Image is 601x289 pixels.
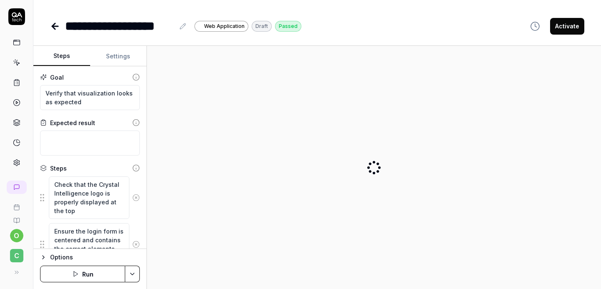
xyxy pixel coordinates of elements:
a: Web Application [194,20,248,32]
div: Draft [252,21,272,32]
div: Suggestions [40,223,140,266]
button: Run [40,266,125,282]
button: Remove step [129,236,143,253]
div: Steps [50,164,67,173]
button: C [3,242,30,264]
button: Options [40,252,140,262]
div: Passed [275,21,301,32]
span: Web Application [204,23,245,30]
button: Settings [90,46,147,66]
button: Activate [550,18,584,35]
a: Documentation [3,211,30,224]
div: Goal [50,73,64,82]
button: Steps [33,46,90,66]
span: C [10,249,23,262]
div: Options [50,252,140,262]
button: View version history [525,18,545,35]
button: Remove step [129,189,143,206]
a: Book a call with us [3,197,30,211]
div: Expected result [50,118,95,127]
div: Suggestions [40,176,140,219]
a: New conversation [7,181,27,194]
button: o [10,229,23,242]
